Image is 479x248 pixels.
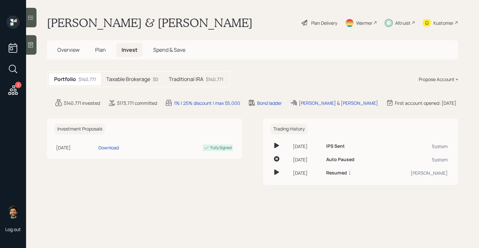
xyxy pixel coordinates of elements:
[419,76,458,83] div: Propose Account +
[326,144,345,149] h6: IPS Sent
[98,144,119,151] div: Download
[356,20,372,26] div: Warmer
[206,76,223,83] div: $140,771
[293,143,321,150] div: [DATE]
[299,100,378,106] div: [PERSON_NAME] & [PERSON_NAME]
[117,100,157,106] div: $173,771 committed
[169,76,203,82] h5: Traditional IRA
[311,20,337,26] div: Plan Delivery
[293,156,321,163] div: [DATE]
[122,46,138,53] span: Invest
[153,46,185,53] span: Spend & Save
[326,157,355,162] h6: Auto Paused
[64,100,100,106] div: $140,771 invested
[153,76,158,83] div: $0
[106,76,150,82] h5: Taxable Brokerage
[54,76,76,82] h5: Portfolio
[395,20,411,26] div: Altruist
[210,145,232,151] div: Fully Signed
[382,156,448,163] div: System
[7,205,20,218] img: eric-schwartz-headshot.png
[55,124,105,134] h6: Investment Proposals
[15,82,22,88] div: 2
[395,100,456,106] div: First account opened: [DATE]
[56,144,96,151] div: [DATE]
[57,46,80,53] span: Overview
[293,170,321,176] div: [DATE]
[382,170,448,176] div: [PERSON_NAME]
[47,16,253,30] h1: [PERSON_NAME] & [PERSON_NAME]
[326,170,347,176] h6: Resumed
[79,76,96,83] div: $140,771
[95,46,106,53] span: Plan
[5,226,21,232] div: Log out
[382,143,448,150] div: System
[174,100,240,106] div: 1% | 25% discount | max $5,000
[271,124,307,134] h6: Trading History
[257,100,282,106] div: Bond ladder
[433,20,454,26] div: Kustomer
